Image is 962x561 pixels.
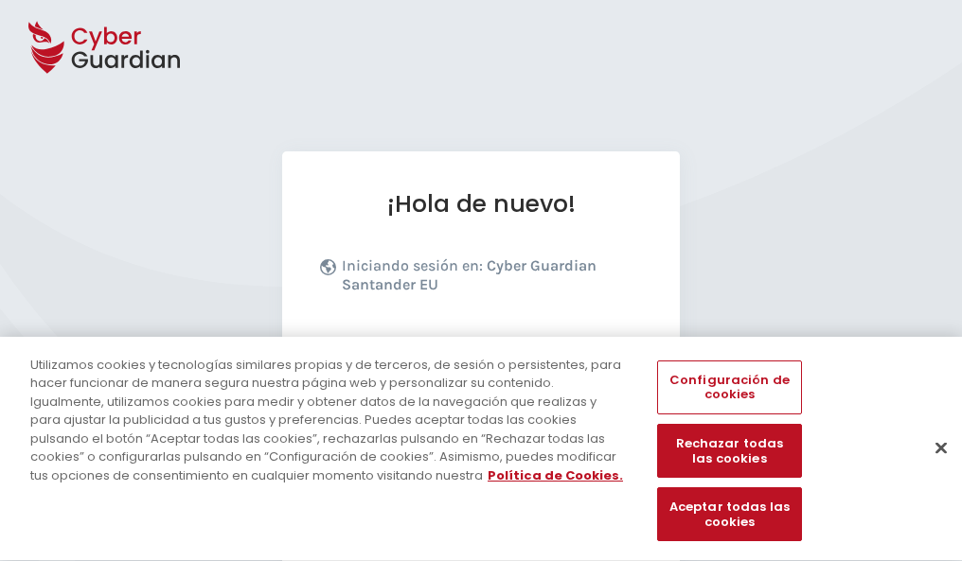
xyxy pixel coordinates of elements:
b: Cyber Guardian Santander EU [342,256,597,293]
button: Cerrar [920,427,962,468]
h1: ¡Hola de nuevo! [320,189,642,219]
button: Rechazar todas las cookies [657,425,801,479]
button: Configuración de cookies, Abre el cuadro de diálogo del centro de preferencias. [657,360,801,414]
button: Aceptar todas las cookies [657,488,801,542]
p: Iniciando sesión en: [342,256,637,304]
a: Más información sobre su privacidad, se abre en una nueva pestaña [488,466,623,484]
div: Utilizamos cookies y tecnologías similares propias y de terceros, de sesión o persistentes, para ... [30,356,629,485]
